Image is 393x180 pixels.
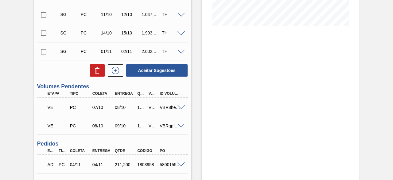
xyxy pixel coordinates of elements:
[68,123,93,128] div: Pedido de Compra
[87,64,105,77] div: Excluir Sugestões
[48,123,69,128] p: VE
[99,12,121,17] div: 11/10/2025
[120,12,141,17] div: 12/10/2025
[57,162,68,167] div: Pedido de Compra
[113,162,138,167] div: 211,200
[46,119,70,133] div: Volume Enviado para Transporte
[140,12,161,17] div: 1.047,552
[59,30,80,35] div: Sugestão Criada
[105,64,123,77] div: Nova sugestão
[126,64,188,77] button: Aceitar Sugestões
[158,149,182,153] div: PO
[91,149,115,153] div: Entrega
[91,105,115,110] div: 07/10/2025
[48,105,69,110] p: VE
[46,158,57,171] div: Aguardando Descarga
[140,30,161,35] div: 1.993,728
[160,30,182,35] div: TH
[68,162,93,167] div: 04/11/2024
[147,123,158,128] div: V628390
[147,105,158,110] div: V628389
[113,91,138,96] div: Entrega
[136,105,146,110] div: 115,560
[48,162,55,167] p: AD
[136,162,160,167] div: 1803958
[160,49,182,54] div: TH
[113,123,138,128] div: 09/10/2025
[158,123,182,128] div: VBRqpf7VB
[158,162,182,167] div: 5800155940
[68,149,93,153] div: Coleta
[46,149,57,153] div: Etapa
[37,141,188,147] h3: Pedidos
[79,30,101,35] div: Pedido de Compra
[57,149,68,153] div: Tipo
[136,91,146,96] div: Qtde
[99,49,121,54] div: 01/11/2025
[37,83,188,90] h3: Volumes Pendentes
[136,123,146,128] div: 19,920
[123,64,188,77] div: Aceitar Sugestões
[46,91,70,96] div: Etapa
[91,91,115,96] div: Coleta
[46,101,70,114] div: Volume Enviado para Transporte
[136,149,160,153] div: Código
[68,91,93,96] div: Tipo
[158,105,182,110] div: VBR8heo6k
[160,12,182,17] div: TH
[158,91,182,96] div: Id Volume Interno
[147,91,158,96] div: Volume Portal
[68,105,93,110] div: Pedido de Compra
[91,123,115,128] div: 08/10/2025
[120,49,141,54] div: 02/11/2025
[120,30,141,35] div: 15/10/2025
[91,162,115,167] div: 04/11/2024
[79,49,101,54] div: Pedido de Compra
[140,49,161,54] div: 2.002,176
[113,149,138,153] div: Qtde
[59,12,80,17] div: Sugestão Criada
[113,105,138,110] div: 08/10/2025
[99,30,121,35] div: 14/10/2025
[79,12,101,17] div: Pedido de Compra
[59,49,80,54] div: Sugestão Criada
